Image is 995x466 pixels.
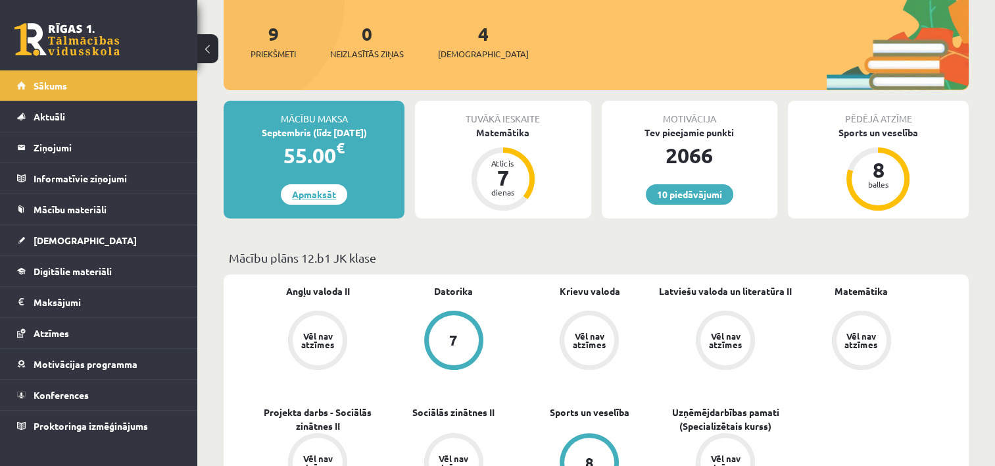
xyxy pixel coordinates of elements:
a: Apmaksāt [281,184,347,205]
span: Priekšmeti [251,47,296,61]
p: Mācību plāns 12.b1 JK klase [229,249,963,267]
a: Uzņēmējdarbības pamati (Specializētais kurss) [658,405,794,433]
span: [DEMOGRAPHIC_DATA] [438,47,529,61]
div: 7 [449,333,458,348]
div: Vēl nav atzīmes [707,332,744,349]
span: Mācību materiāli [34,203,107,215]
div: Matemātika [415,126,591,140]
span: Neizlasītās ziņas [330,47,404,61]
a: Informatīvie ziņojumi [17,163,181,194]
a: Sākums [17,70,181,101]
div: Mācību maksa [224,101,404,126]
a: Vēl nav atzīmes [658,311,794,373]
a: Maksājumi [17,287,181,317]
a: Rīgas 1. Tālmācības vidusskola [14,23,120,56]
div: Motivācija [602,101,777,126]
span: Aktuāli [34,111,65,122]
a: Aktuāli [17,101,181,132]
a: Vēl nav atzīmes [522,311,658,373]
span: Sākums [34,80,67,91]
a: Matemātika Atlicis 7 dienas [415,126,591,213]
a: Latviešu valoda un literatūra II [659,284,792,298]
div: Septembris (līdz [DATE]) [224,126,404,140]
a: Sports un veselība 8 balles [788,126,969,213]
div: Vēl nav atzīmes [843,332,880,349]
div: Tuvākā ieskaite [415,101,591,126]
a: Matemātika [835,284,888,298]
a: Sociālās zinātnes II [412,405,495,419]
span: Atzīmes [34,327,69,339]
a: Proktoringa izmēģinājums [17,411,181,441]
a: Datorika [434,284,473,298]
a: Vēl nav atzīmes [793,311,929,373]
a: Vēl nav atzīmes [250,311,386,373]
div: 8 [858,159,898,180]
legend: Ziņojumi [34,132,181,163]
legend: Informatīvie ziņojumi [34,163,181,194]
span: Motivācijas programma [34,358,137,370]
a: 0Neizlasītās ziņas [330,22,404,61]
div: dienas [483,188,523,196]
span: [DEMOGRAPHIC_DATA] [34,234,137,246]
span: € [336,138,345,157]
a: Atzīmes [17,318,181,348]
a: Mācību materiāli [17,194,181,224]
a: [DEMOGRAPHIC_DATA] [17,225,181,255]
div: balles [858,180,898,188]
legend: Maksājumi [34,287,181,317]
a: Digitālie materiāli [17,256,181,286]
div: 2066 [602,140,777,171]
span: Digitālie materiāli [34,265,112,277]
div: Pēdējā atzīme [788,101,969,126]
a: 4[DEMOGRAPHIC_DATA] [438,22,529,61]
div: 55.00 [224,140,404,171]
a: 7 [386,311,522,373]
a: 9Priekšmeti [251,22,296,61]
a: Motivācijas programma [17,349,181,379]
a: Projekta darbs - Sociālās zinātnes II [250,405,386,433]
div: Tev pieejamie punkti [602,126,777,140]
div: Vēl nav atzīmes [299,332,336,349]
a: Sports un veselība [550,405,629,419]
span: Proktoringa izmēģinājums [34,420,148,432]
span: Konferences [34,389,89,401]
a: Ziņojumi [17,132,181,163]
a: Konferences [17,380,181,410]
a: Krievu valoda [559,284,619,298]
div: 7 [483,167,523,188]
div: Sports un veselība [788,126,969,140]
div: Atlicis [483,159,523,167]
a: Angļu valoda II [286,284,350,298]
a: 10 piedāvājumi [646,184,733,205]
div: Vēl nav atzīmes [571,332,608,349]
